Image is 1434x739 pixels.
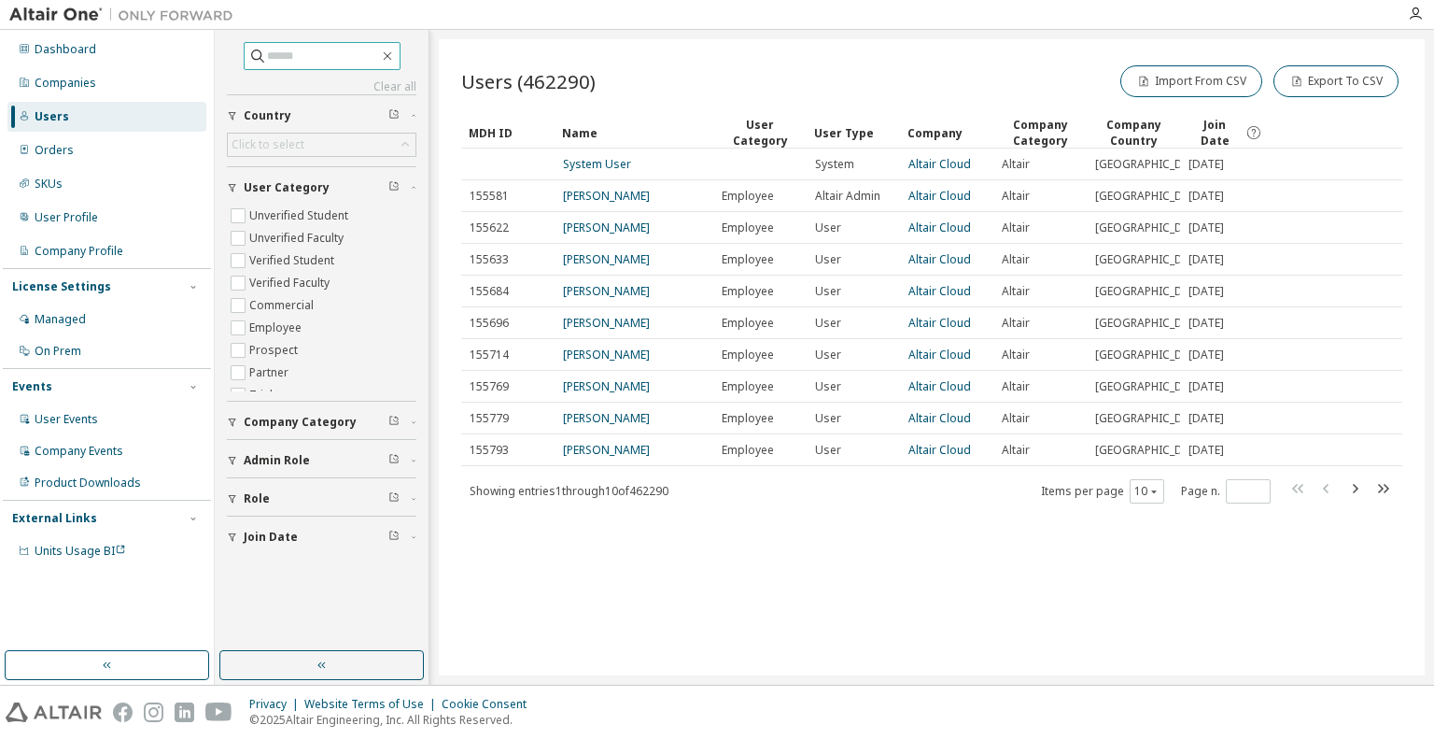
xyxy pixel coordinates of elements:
[35,312,86,327] div: Managed
[815,220,841,235] span: User
[563,188,650,204] a: [PERSON_NAME]
[1188,117,1241,149] span: Join Date
[249,249,338,272] label: Verified Student
[1188,443,1224,458] span: [DATE]
[470,483,668,499] span: Showing entries 1 through 10 of 462290
[815,379,841,394] span: User
[249,294,317,317] label: Commercial
[1002,157,1030,172] span: Altair
[722,284,774,299] span: Employee
[249,272,333,294] label: Verified Faculty
[12,379,52,394] div: Events
[815,411,841,426] span: User
[1188,220,1224,235] span: [DATE]
[228,134,415,156] div: Click to select
[1095,443,1207,458] span: [GEOGRAPHIC_DATA]
[227,440,416,481] button: Admin Role
[249,697,304,712] div: Privacy
[1094,117,1173,149] div: Company Country
[227,167,416,208] button: User Category
[1002,220,1030,235] span: Altair
[722,443,774,458] span: Employee
[205,703,232,722] img: youtube.svg
[470,220,509,235] span: 155622
[388,453,400,468] span: Clear filter
[469,118,547,148] div: MDH ID
[1002,284,1030,299] span: Altair
[144,703,163,722] img: instagram.svg
[470,348,509,362] span: 155714
[1188,348,1224,362] span: [DATE]
[1095,220,1207,235] span: [GEOGRAPHIC_DATA]
[908,220,971,235] a: Altair Cloud
[227,95,416,136] button: Country
[815,189,880,204] span: Altair Admin
[244,453,310,468] span: Admin Role
[175,703,194,722] img: linkedin.svg
[1188,189,1224,204] span: [DATE]
[1041,479,1164,504] span: Items per page
[249,384,276,406] label: Trial
[908,251,971,267] a: Altair Cloud
[244,530,298,545] span: Join Date
[244,415,357,430] span: Company Category
[35,412,98,427] div: User Events
[244,180,330,195] span: User Category
[35,476,141,490] div: Product Downloads
[908,442,971,458] a: Altair Cloud
[1002,252,1030,267] span: Altair
[35,244,123,259] div: Company Profile
[470,189,509,204] span: 155581
[563,378,650,394] a: [PERSON_NAME]
[563,156,631,172] a: System User
[721,117,799,149] div: User Category
[35,109,69,124] div: Users
[908,378,971,394] a: Altair Cloud
[908,156,971,172] a: Altair Cloud
[9,6,243,24] img: Altair One
[1188,411,1224,426] span: [DATE]
[227,478,416,519] button: Role
[470,316,509,331] span: 155696
[722,348,774,362] span: Employee
[35,177,63,192] div: SKUs
[35,76,96,91] div: Companies
[388,180,400,195] span: Clear filter
[1188,252,1224,267] span: [DATE]
[1095,252,1207,267] span: [GEOGRAPHIC_DATA]
[388,530,400,545] span: Clear filter
[908,283,971,299] a: Altair Cloud
[1002,411,1030,426] span: Altair
[249,362,292,384] label: Partner
[563,347,650,362] a: [PERSON_NAME]
[113,703,133,722] img: facebook.svg
[35,42,96,57] div: Dashboard
[1095,316,1207,331] span: [GEOGRAPHIC_DATA]
[815,157,854,172] span: System
[1188,316,1224,331] span: [DATE]
[908,188,971,204] a: Altair Cloud
[470,443,509,458] span: 155793
[35,444,123,459] div: Company Events
[722,316,774,331] span: Employee
[1095,411,1207,426] span: [GEOGRAPHIC_DATA]
[1002,443,1030,458] span: Altair
[907,118,986,148] div: Company
[563,251,650,267] a: [PERSON_NAME]
[1002,379,1030,394] span: Altair
[815,443,841,458] span: User
[470,379,509,394] span: 155769
[1245,124,1262,141] svg: Date when the user was first added or directly signed up. If the user was deleted and later re-ad...
[35,543,126,559] span: Units Usage BI
[908,347,971,362] a: Altair Cloud
[722,220,774,235] span: Employee
[1095,348,1207,362] span: [GEOGRAPHIC_DATA]
[388,108,400,123] span: Clear filter
[244,491,270,506] span: Role
[388,415,400,430] span: Clear filter
[1095,284,1207,299] span: [GEOGRAPHIC_DATA]
[35,143,74,158] div: Orders
[35,344,81,359] div: On Prem
[249,227,347,249] label: Unverified Faculty
[563,220,650,235] a: [PERSON_NAME]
